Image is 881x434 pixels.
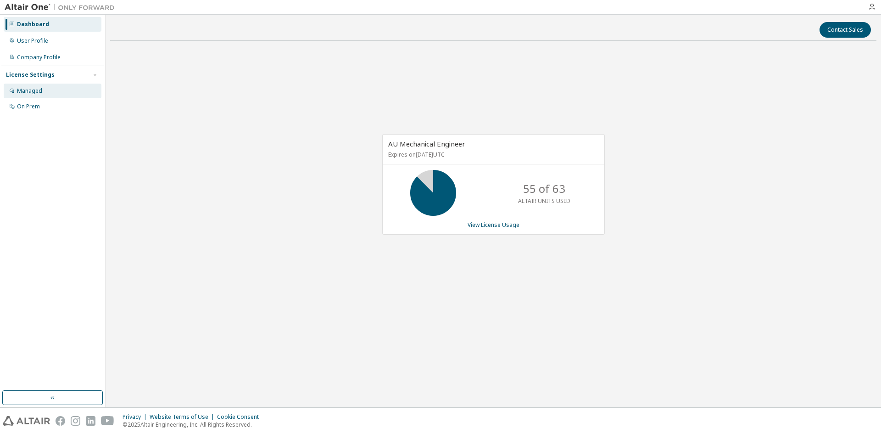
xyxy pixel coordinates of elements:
img: linkedin.svg [86,416,95,426]
div: Managed [17,87,42,95]
div: Dashboard [17,21,49,28]
p: Expires on [DATE] UTC [388,151,597,158]
p: © 2025 Altair Engineering, Inc. All Rights Reserved. [123,421,264,428]
div: Company Profile [17,54,61,61]
a: View License Usage [468,221,519,229]
button: Contact Sales [820,22,871,38]
img: Altair One [5,3,119,12]
img: altair_logo.svg [3,416,50,426]
img: youtube.svg [101,416,114,426]
div: User Profile [17,37,48,45]
div: Privacy [123,413,150,421]
div: Website Terms of Use [150,413,217,421]
span: AU Mechanical Engineer [388,139,465,148]
img: instagram.svg [71,416,80,426]
p: ALTAIR UNITS USED [518,197,570,205]
img: facebook.svg [56,416,65,426]
div: License Settings [6,71,55,79]
div: On Prem [17,103,40,110]
p: 55 of 63 [523,181,565,197]
div: Cookie Consent [217,413,264,421]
